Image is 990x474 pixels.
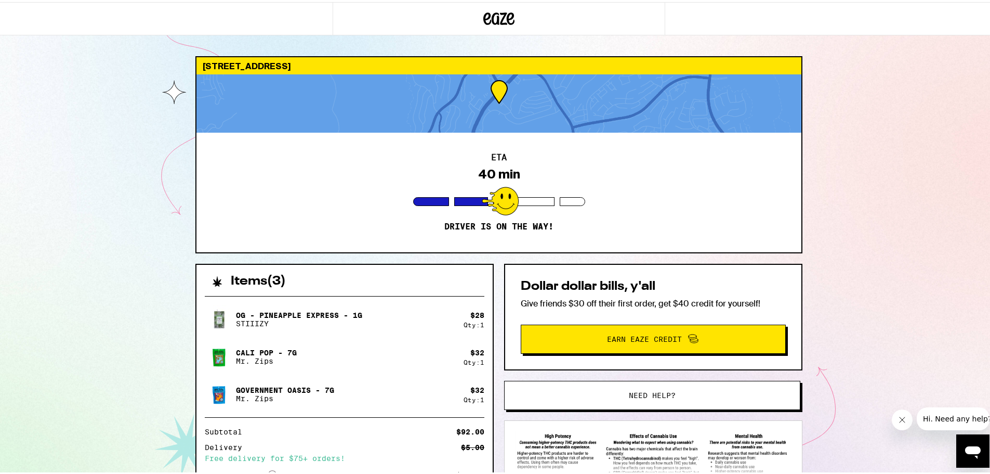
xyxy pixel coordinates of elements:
[629,390,676,397] span: Need help?
[521,323,786,352] button: Earn Eaze Credit
[917,405,989,428] iframe: Message from company
[521,296,786,307] p: Give friends $30 off their first order, get $40 credit for yourself!
[491,151,507,160] h2: ETA
[456,426,484,433] div: $92.00
[464,357,484,364] div: Qty: 1
[521,278,786,291] h2: Dollar dollar bills, y'all
[6,7,75,16] span: Hi. Need any help?
[196,55,801,72] div: [STREET_ADDRESS]
[205,426,249,433] div: Subtotal
[444,220,553,230] p: Driver is on the way!
[205,303,234,332] img: OG - Pineapple Express - 1g
[205,442,249,449] div: Delivery
[464,394,484,401] div: Qty: 1
[236,355,297,363] p: Mr. Zips
[236,309,362,317] p: OG - Pineapple Express - 1g
[478,165,520,180] div: 40 min
[470,309,484,317] div: $ 28
[504,379,800,408] button: Need help?
[236,347,297,355] p: Cali Pop - 7g
[205,378,234,407] img: Government Oasis - 7g
[607,334,682,341] span: Earn Eaze Credit
[231,273,286,286] h2: Items ( 3 )
[956,432,989,466] iframe: Button to launch messaging window
[236,317,362,326] p: STIIIZY
[236,392,334,401] p: Mr. Zips
[470,384,484,392] div: $ 32
[464,319,484,326] div: Qty: 1
[205,453,484,460] div: Free delivery for $75+ orders!
[470,347,484,355] div: $ 32
[205,340,234,369] img: Cali Pop - 7g
[461,442,484,449] div: $5.00
[236,384,334,392] p: Government Oasis - 7g
[892,407,913,428] iframe: Close message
